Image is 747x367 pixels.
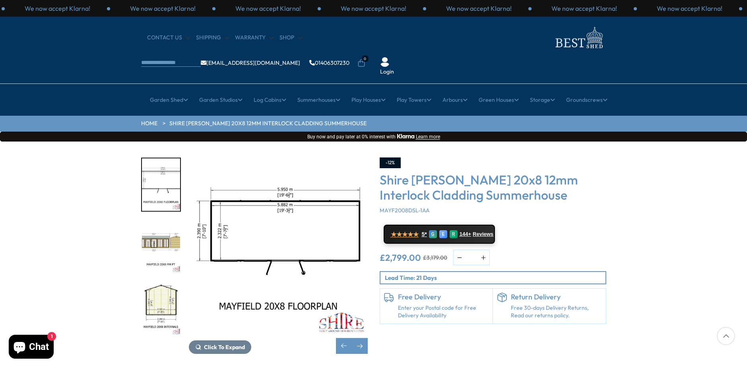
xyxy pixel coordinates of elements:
img: User Icon [380,57,390,67]
a: Shop [279,34,302,42]
a: Garden Studios [199,90,243,110]
span: Click To Expand [204,344,245,351]
p: We now accept Klarna! [130,4,196,13]
div: 2 / 3 [5,4,110,13]
a: Arbours [442,90,468,110]
span: Reviews [473,231,493,237]
inbox-online-store-chat: Shopify online store chat [6,335,56,361]
del: £3,179.00 [423,255,447,260]
a: Shire [PERSON_NAME] 20x8 12mm Interlock Cladding Summerhouse [169,120,367,128]
div: 3 / 3 [426,4,532,13]
p: We now accept Klarna! [341,4,406,13]
div: 3 / 3 [110,4,215,13]
a: Shipping [196,34,229,42]
div: Next slide [352,338,368,354]
div: 2 / 3 [321,4,426,13]
div: 2 / 3 [637,4,742,13]
button: Click To Expand [189,340,251,354]
h3: Shire [PERSON_NAME] 20x8 12mm Interlock Cladding Summerhouse [380,172,606,203]
p: We now accept Klarna! [235,4,301,13]
a: Green Houses [479,90,519,110]
img: Mayfield20x8INTERNALS_9161b1d5-e7d2-44d1-b345-a24c8188050e_200x200.jpg [142,283,180,336]
div: 2 / 9 [141,157,181,212]
a: [EMAIL_ADDRESS][DOMAIN_NAME] [201,60,300,66]
p: We now accept Klarna! [446,4,512,13]
div: 3 / 9 [141,220,181,274]
div: 1 / 3 [532,4,637,13]
a: Groundscrews [566,90,607,110]
div: 1 / 3 [215,4,321,13]
a: 01406307230 [309,60,349,66]
a: Log Cabins [254,90,286,110]
span: MAYF2008DSL-1AA [380,207,430,214]
div: Previous slide [336,338,352,354]
a: Garden Shed [150,90,188,110]
div: 2 / 9 [189,157,368,354]
div: E [439,230,447,238]
ins: £2,799.00 [380,253,421,262]
div: 4 / 9 [141,282,181,336]
a: Play Houses [351,90,386,110]
span: 0 [362,55,369,62]
p: We now accept Klarna! [551,4,617,13]
p: Lead Time: 21 Days [385,274,605,282]
a: Play Towers [397,90,431,110]
a: 0 [357,59,365,67]
span: ★★★★★ [391,231,419,238]
h6: Return Delivery [511,293,602,301]
p: Free 30-days Delivery Returns, Read our returns policy. [511,304,602,320]
a: Summerhouses [297,90,340,110]
div: G [429,230,437,238]
div: R [450,230,458,238]
a: HOME [141,120,157,128]
h6: Free Delivery [398,293,489,301]
a: CONTACT US [147,34,190,42]
span: 144+ [460,231,471,237]
a: Storage [530,90,555,110]
a: ★★★★★ 5* G E R 144+ Reviews [384,225,495,244]
img: Shire Mayfield 20x8 12mm Interlock Cladding Summerhouse - Best Shed [189,157,368,336]
img: Mayfield20x8FLOORPLAN_bc9b5451-2360-4105-843c-7cf97058b9b1_200x200.jpg [142,158,180,211]
a: Warranty [235,34,274,42]
div: -12% [380,157,401,168]
p: We now accept Klarna! [25,4,90,13]
p: We now accept Klarna! [657,4,722,13]
img: logo [551,25,606,50]
a: Login [380,68,394,76]
img: Mayfield20x8MMFT_c4c5ee78-1341-400a-8297-9ed4a2cdbea0_200x200.jpg [142,221,180,274]
a: Enter your Postal code for Free Delivery Availability [398,304,489,320]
